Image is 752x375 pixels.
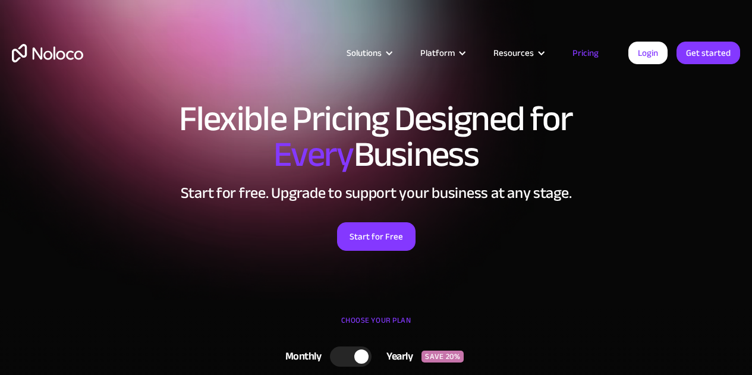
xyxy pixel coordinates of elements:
div: CHOOSE YOUR PLAN [12,311,740,341]
div: Monthly [270,348,331,365]
div: Platform [405,45,479,61]
a: Login [628,42,668,64]
a: Pricing [558,45,613,61]
div: Yearly [372,348,421,365]
div: Resources [479,45,558,61]
a: Get started [677,42,740,64]
div: SAVE 20% [421,351,464,363]
span: Every [273,121,354,188]
a: home [12,44,83,62]
h2: Start for free. Upgrade to support your business at any stage. [12,184,740,202]
div: Resources [493,45,534,61]
div: Solutions [332,45,405,61]
a: Start for Free [337,222,416,251]
div: Solutions [347,45,382,61]
h1: Flexible Pricing Designed for Business [12,101,740,172]
div: Platform [420,45,455,61]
